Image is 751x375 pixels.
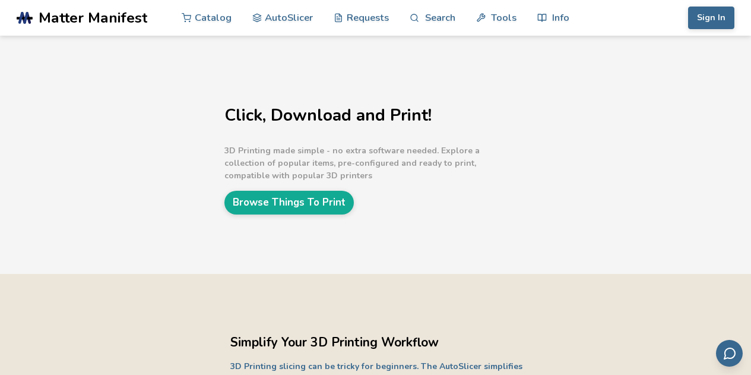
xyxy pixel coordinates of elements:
[688,7,734,29] button: Sign In
[230,333,527,352] h2: Simplify Your 3D Printing Workflow
[224,144,521,182] p: 3D Printing made simple - no extra software needed. Explore a collection of popular items, pre-co...
[224,191,354,214] a: Browse Things To Print
[224,106,521,125] h1: Click, Download and Print!
[39,10,147,26] span: Matter Manifest
[716,340,743,367] button: Send feedback via email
